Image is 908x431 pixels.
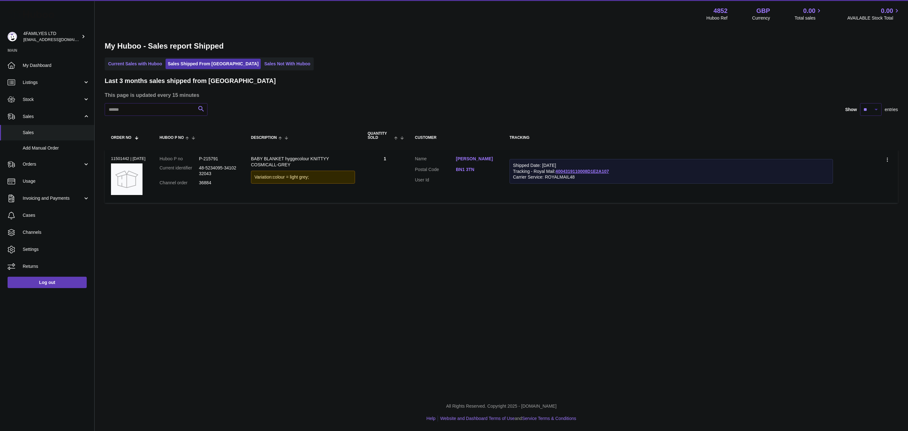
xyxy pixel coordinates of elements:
span: Sales [23,130,90,136]
div: Huboo Ref [707,15,728,21]
span: Cases [23,212,90,218]
span: Listings [23,80,83,86]
span: 0.00 [803,7,816,15]
dd: 48-5234095-3410232043 [199,165,238,177]
span: Channels [23,229,90,235]
span: Invoicing and Payments [23,195,83,201]
dt: User Id [415,177,456,183]
h3: This page is updated every 15 minutes [105,92,896,98]
a: 0.00 Total sales [794,7,823,21]
span: Order No [111,136,131,140]
a: 4004319110008D1E2A107 [556,169,609,174]
div: Tracking [509,136,833,140]
dd: P-215791 [199,156,238,162]
dd: 36884 [199,180,238,186]
div: Customer [415,136,497,140]
span: Stock [23,97,83,103]
a: Sales Not With Huboo [262,59,312,69]
a: Log out [8,277,87,288]
dt: Postal Code [415,167,456,174]
div: 11501442 | [DATE] [111,156,147,162]
span: Add Manual Order [23,145,90,151]
a: Sales Shipped From [GEOGRAPHIC_DATA] [166,59,261,69]
dt: Channel order [160,180,199,186]
span: Quantity Sold [368,132,393,140]
div: 4FAMILYES LTD [23,31,80,43]
strong: GBP [756,7,770,15]
a: [PERSON_NAME] [456,156,497,162]
div: Currency [752,15,770,21]
td: 1 [361,150,409,203]
div: BABY BLANKET hyggecolour KNITTYY COSMICALL-GREY [251,156,355,168]
span: [EMAIL_ADDRESS][DOMAIN_NAME] [23,37,93,42]
dt: Huboo P no [160,156,199,162]
div: Tracking - Royal Mail: [509,159,833,184]
a: BN1 3TN [456,167,497,173]
a: Current Sales with Huboo [106,59,164,69]
a: 0.00 AVAILABLE Stock Total [847,7,900,21]
div: Carrier Service: ROYALMAIL48 [513,174,829,180]
div: Variation: [251,171,355,184]
span: 0.00 [881,7,893,15]
span: Description [251,136,277,140]
span: AVAILABLE Stock Total [847,15,900,21]
span: Huboo P no [160,136,184,140]
span: Orders [23,161,83,167]
label: Show [845,107,857,113]
h2: Last 3 months sales shipped from [GEOGRAPHIC_DATA] [105,77,276,85]
img: internalAdmin-4852@internal.huboo.com [8,32,17,41]
li: and [438,416,576,422]
span: Settings [23,246,90,252]
img: no-photo.jpg [111,163,143,195]
span: Sales [23,114,83,120]
div: Shipped Date: [DATE] [513,162,829,168]
a: Service Terms & Conditions [522,416,576,421]
h1: My Huboo - Sales report Shipped [105,41,898,51]
dt: Name [415,156,456,163]
a: Help [427,416,436,421]
span: Total sales [794,15,823,21]
span: Usage [23,178,90,184]
strong: 4852 [713,7,728,15]
span: Returns [23,263,90,269]
p: All Rights Reserved. Copyright 2025 - [DOMAIN_NAME] [100,403,903,409]
a: Website and Dashboard Terms of Use [440,416,515,421]
span: entries [885,107,898,113]
span: My Dashboard [23,62,90,68]
dt: Current identifier [160,165,199,177]
span: colour = light grey; [273,174,309,180]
